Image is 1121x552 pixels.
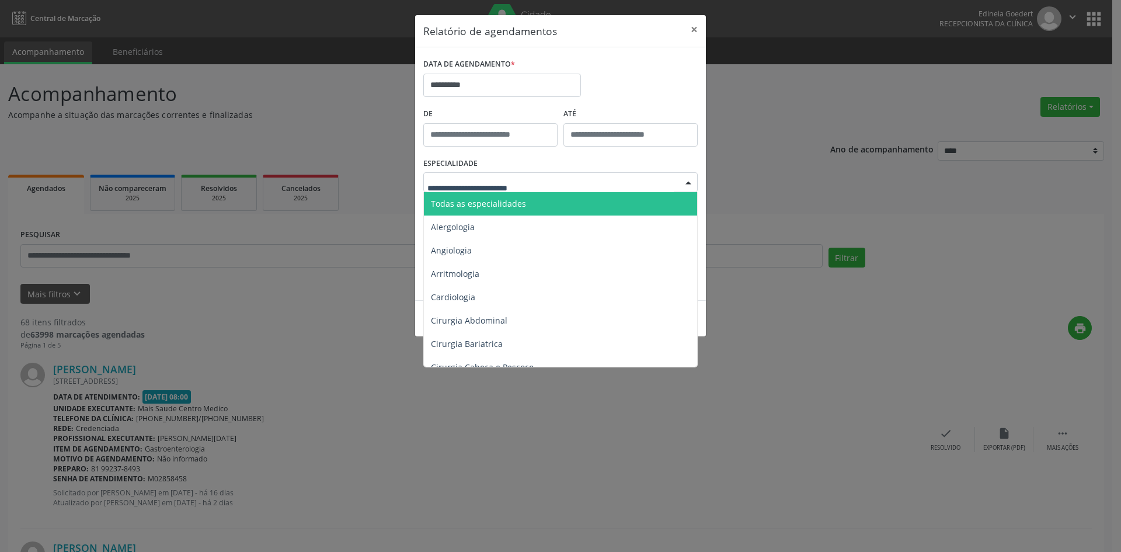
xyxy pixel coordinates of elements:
[431,315,507,326] span: Cirurgia Abdominal
[423,55,515,74] label: DATA DE AGENDAMENTO
[431,221,475,232] span: Alergologia
[423,155,478,173] label: ESPECIALIDADE
[683,15,706,44] button: Close
[431,198,526,209] span: Todas as especialidades
[563,105,698,123] label: ATÉ
[431,245,472,256] span: Angiologia
[431,291,475,303] span: Cardiologia
[431,268,479,279] span: Arritmologia
[431,362,534,373] span: Cirurgia Cabeça e Pescoço
[431,338,503,349] span: Cirurgia Bariatrica
[423,23,557,39] h5: Relatório de agendamentos
[423,105,558,123] label: De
